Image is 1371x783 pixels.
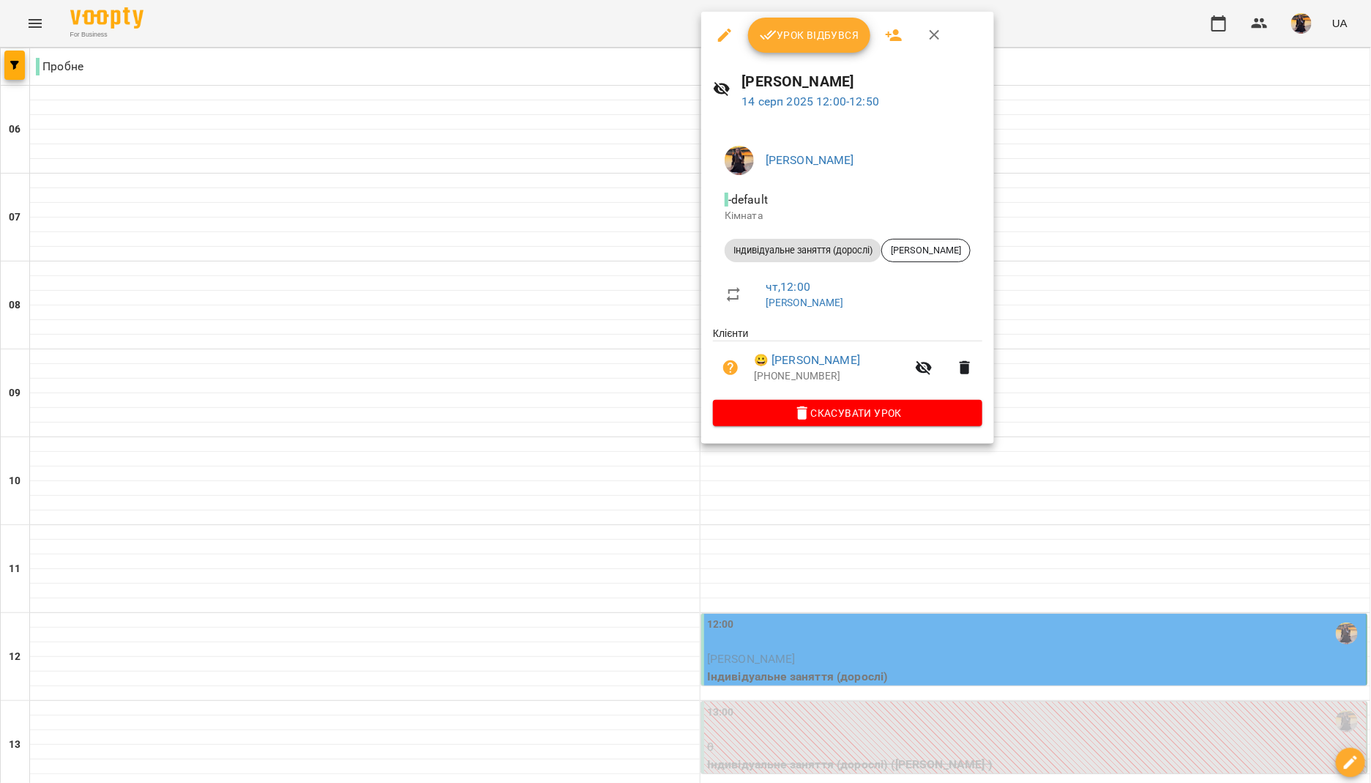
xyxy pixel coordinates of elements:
[766,153,854,167] a: [PERSON_NAME]
[725,209,971,223] p: Кімната
[725,193,771,207] span: - default
[882,244,970,257] span: [PERSON_NAME]
[725,244,881,257] span: Індивідуальне заняття (дорослі)
[725,404,971,422] span: Скасувати Урок
[713,326,982,399] ul: Клієнти
[754,369,906,384] p: [PHONE_NUMBER]
[766,297,844,308] a: [PERSON_NAME]
[766,280,810,294] a: чт , 12:00
[754,352,860,369] a: 😀 [PERSON_NAME]
[725,146,754,175] img: d9e4fe055f4d09e87b22b86a2758fb91.jpg
[713,400,982,426] button: Скасувати Урок
[742,94,880,108] a: 14 серп 2025 12:00-12:50
[881,239,971,262] div: [PERSON_NAME]
[713,350,748,385] button: Візит ще не сплачено. Додати оплату?
[748,18,871,53] button: Урок відбувся
[742,70,982,93] h6: [PERSON_NAME]
[760,26,859,44] span: Урок відбувся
